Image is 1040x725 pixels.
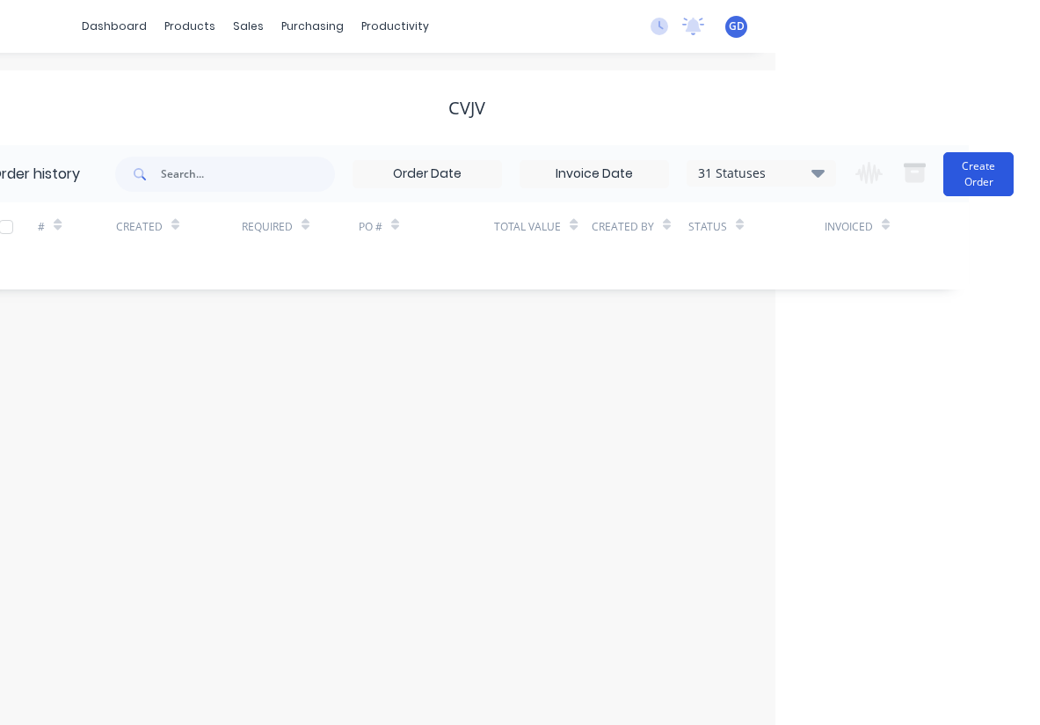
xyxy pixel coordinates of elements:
span: GD [729,18,745,34]
div: Status [688,219,727,235]
div: # [38,219,45,235]
div: Required [242,202,359,251]
div: Invoiced [825,219,873,235]
div: # [38,202,115,251]
div: Invoiced [825,202,902,251]
input: Order Date [353,161,501,187]
div: Created By [592,202,688,251]
div: Total Value [494,219,561,235]
div: Created [116,219,163,235]
input: Search... [161,157,335,192]
div: 31 Statuses [687,164,835,183]
div: purchasing [273,13,353,40]
div: products [156,13,224,40]
div: PO # [359,219,382,235]
div: CVJV [448,98,485,119]
div: sales [224,13,273,40]
input: Invoice Date [520,161,668,187]
a: dashboard [73,13,156,40]
div: productivity [353,13,438,40]
div: Required [242,219,293,235]
div: Status [688,202,825,251]
div: Total Value [494,202,591,251]
div: PO # [359,202,495,251]
button: Create Order [943,152,1014,196]
div: Created By [592,219,654,235]
div: Created [116,202,243,251]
